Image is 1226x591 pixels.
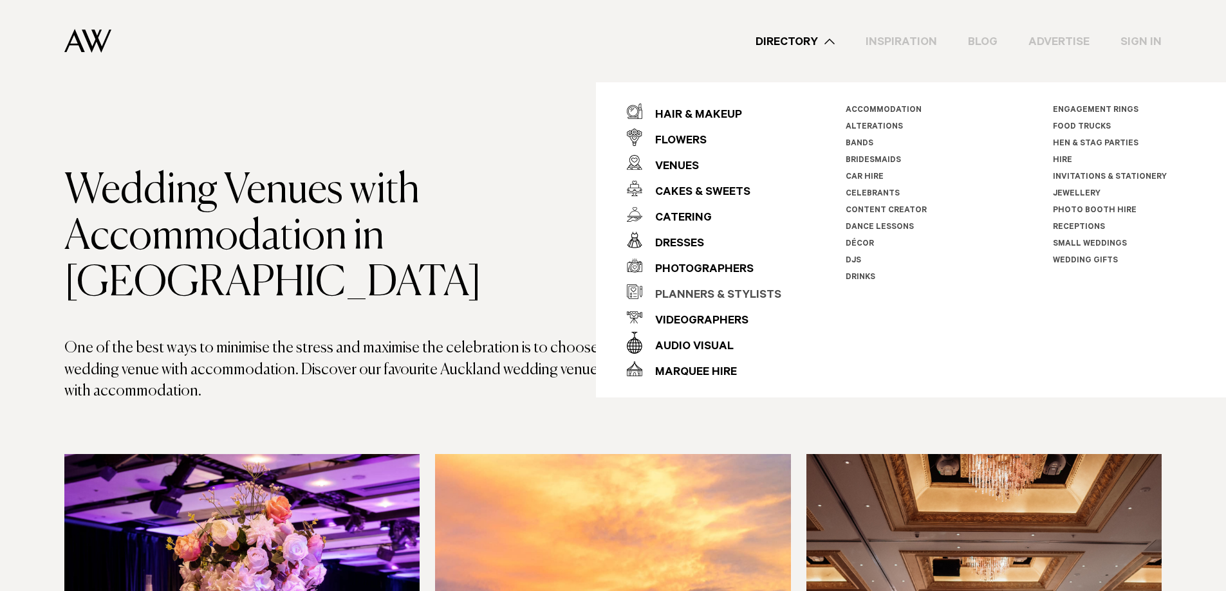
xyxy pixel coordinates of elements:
[642,129,707,154] div: Flowers
[1053,173,1167,182] a: Invitations & Stationery
[1053,123,1111,132] a: Food Trucks
[1053,223,1105,232] a: Receptions
[642,309,748,334] div: Videographers
[846,140,873,149] a: Bands
[642,283,781,309] div: Planners & Stylists
[64,168,613,307] h1: Wedding Venues with Accommodation in [GEOGRAPHIC_DATA]
[627,330,781,356] a: Audio Visual
[627,176,781,201] a: Cakes & Sweets
[627,150,781,176] a: Venues
[740,33,850,50] a: Directory
[642,334,734,360] div: Audio Visual
[627,124,781,150] a: Flowers
[1053,240,1127,249] a: Small Weddings
[846,206,927,215] a: Content Creator
[627,201,781,227] a: Catering
[642,360,737,386] div: Marquee Hire
[627,278,781,304] a: Planners & Stylists
[846,240,874,249] a: Décor
[846,156,901,165] a: Bridesmaids
[1053,156,1072,165] a: Hire
[1013,33,1105,50] a: Advertise
[642,180,750,206] div: Cakes & Sweets
[627,227,781,253] a: Dresses
[627,253,781,278] a: Photographers
[846,223,914,232] a: Dance Lessons
[846,257,861,266] a: DJs
[642,232,704,257] div: Dresses
[642,154,699,180] div: Venues
[1105,33,1177,50] a: Sign In
[64,29,111,53] img: Auckland Weddings Logo
[627,304,781,330] a: Videographers
[627,98,781,124] a: Hair & Makeup
[846,123,903,132] a: Alterations
[642,206,712,232] div: Catering
[846,106,922,115] a: Accommodation
[1053,206,1137,215] a: Photo Booth Hire
[64,338,613,403] p: One of the best ways to minimise the stress and maximise the celebration is to choose a wedding v...
[1053,190,1101,199] a: Jewellery
[1053,257,1118,266] a: Wedding Gifts
[846,173,884,182] a: Car Hire
[850,33,952,50] a: Inspiration
[952,33,1013,50] a: Blog
[1053,106,1138,115] a: Engagement Rings
[642,257,754,283] div: Photographers
[846,190,900,199] a: Celebrants
[846,273,875,282] a: Drinks
[1053,140,1138,149] a: Hen & Stag Parties
[627,356,781,381] a: Marquee Hire
[642,103,742,129] div: Hair & Makeup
